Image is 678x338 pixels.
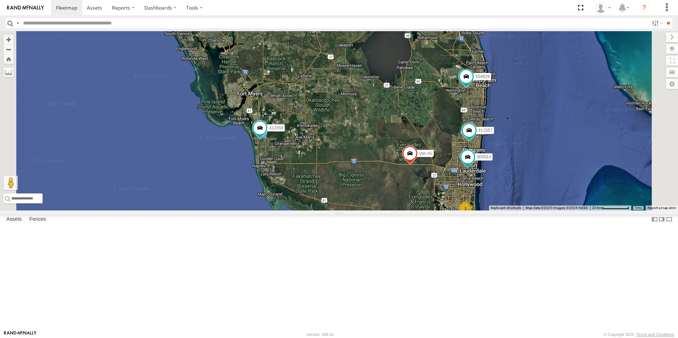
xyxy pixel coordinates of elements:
[3,214,25,224] label: Assets
[478,128,493,133] span: 411557
[26,214,50,224] label: Fences
[307,332,334,337] div: Version: 308.01
[658,214,665,225] label: Dock Summary Table to the Right
[637,332,674,337] a: Terms and Conditions
[635,207,642,209] a: Terms (opens in new tab)
[7,5,44,10] img: rand-logo.svg
[4,35,13,44] button: Zoom in
[666,79,678,89] label: Map Settings
[649,18,664,28] label: Search Filter Options
[491,205,521,210] button: Keyboard shortcuts
[604,332,674,337] div: © Copyright 2025 -
[639,2,650,13] i: ?
[526,206,588,210] span: Map data ©2025 Imagery ©2025 NASA
[4,331,37,338] a: Visit our Website
[590,205,631,210] button: Map Scale: 20 km per 72 pixels
[4,67,13,77] label: Measure
[419,151,432,156] span: Van #1
[651,214,658,225] label: Dock Summary Table to the Left
[592,206,602,210] span: 20 km
[15,18,21,28] label: Search Query
[4,176,18,190] button: Drag Pegman onto the map to open Street View
[4,44,13,54] button: Zoom out
[269,125,283,130] span: 411558
[459,202,473,216] div: 2
[648,206,676,210] a: Report a map error
[476,74,490,79] span: 554628
[4,54,13,64] button: Zoom Home
[666,214,673,225] label: Hide Summary Table
[477,154,491,159] span: 500914
[593,2,613,13] div: Chino Castillo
